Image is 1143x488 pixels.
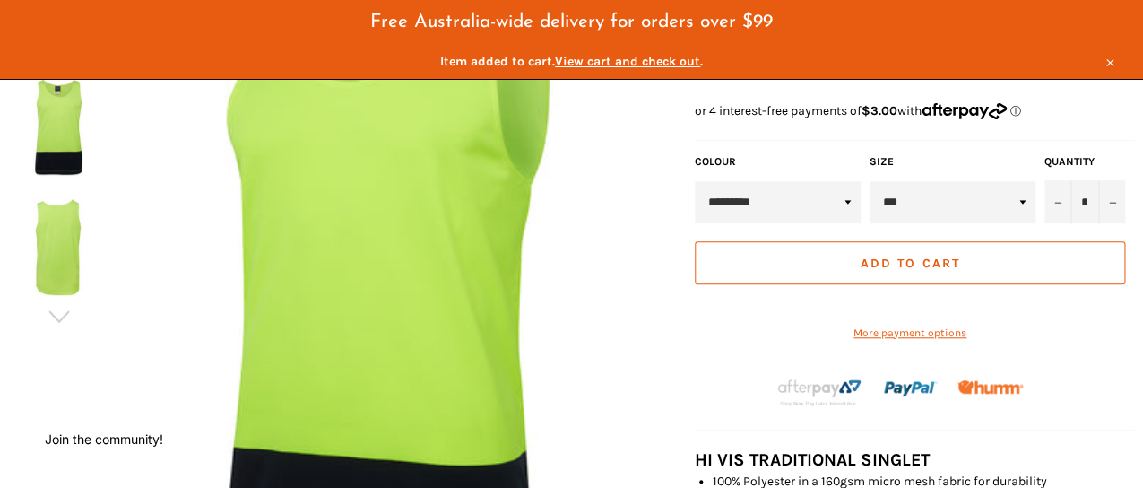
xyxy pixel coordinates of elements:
[1044,180,1071,223] button: Reduce item quantity by one
[860,256,959,271] span: Add to Cart
[695,449,930,470] strong: HI VIS TRADITIONAL SINGLET
[555,54,700,69] span: View cart and check out
[9,53,1134,70] span: Item added to cart. .
[695,154,861,170] label: COLOUR
[870,154,1035,170] label: Size
[1044,154,1125,170] label: Quantity
[18,78,100,177] img: Workin Gear - JB'S 6HTS Hi Vis Traditional Singlet
[9,44,1134,79] a: Item added to cart.View cart and check out.
[884,362,937,415] img: paypal.png
[45,431,163,447] button: Join the community!
[695,241,1125,284] button: Add to Cart
[695,326,1125,341] a: More payment options
[957,380,1024,394] img: Humm_core_logo_RGB-01_300x60px_small_195d8312-4386-4de7-b182-0ef9b6303a37.png
[370,13,773,31] span: Free Australia-wide delivery for orders over $99
[1098,180,1125,223] button: Increase item quantity by one
[775,377,863,407] img: Afterpay-Logo-on-dark-bg_large.png
[18,198,100,297] img: Workin Gear - JB'S 6HTS Hi Vis Traditional Singlet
